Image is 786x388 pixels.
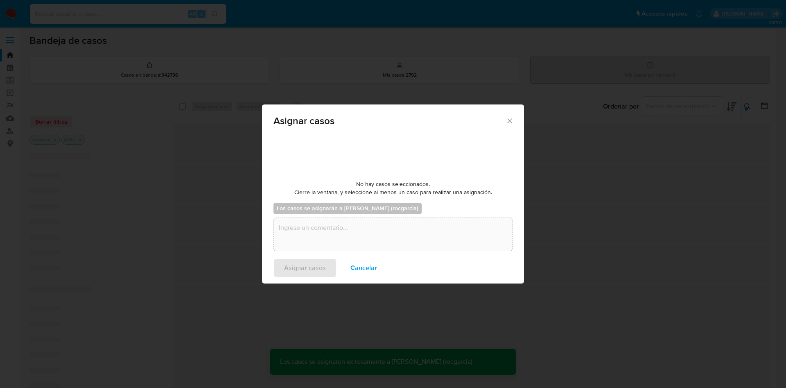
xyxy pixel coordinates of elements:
span: Cancelar [350,259,377,277]
button: Cancelar [340,258,388,278]
button: Cerrar ventana [506,117,513,124]
b: Los casos se asignarán a [PERSON_NAME] (rocgarcia) [277,204,418,212]
div: assign-modal [262,104,524,284]
span: No hay casos seleccionados. [356,180,430,188]
span: Asignar casos [273,116,506,126]
span: Cierre la ventana, y seleccione al menos un caso para realizar una asignación. [294,188,492,197]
